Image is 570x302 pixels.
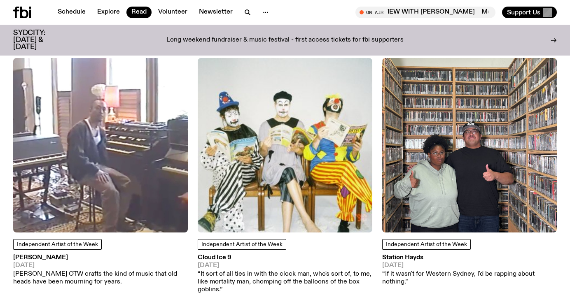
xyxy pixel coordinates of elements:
[382,58,557,232] img: Ify and Station Hayds thumbs-upping in the FBI Music library
[382,255,557,261] h3: Station Hayds
[13,30,66,51] h3: SYDCITY: [DATE] & [DATE]
[166,37,404,44] p: Long weekend fundraiser & music festival - first access tickets for fbi supporters
[153,7,192,18] a: Volunteer
[386,242,467,247] span: Independent Artist of the Week
[198,255,372,261] h3: Cloud Ice 9
[198,58,372,232] img: Three people dressed in clown outfits and mime facepaint sit on a bench against a white backgroun...
[13,255,188,261] h3: [PERSON_NAME]
[382,239,471,250] a: Independent Artist of the Week
[13,270,188,286] p: [PERSON_NAME] OTW crafts the kind of music that old heads have been mourning for years.
[13,58,188,232] img: RAY OTW in his studio
[13,239,102,250] a: Independent Artist of the Week
[382,263,557,269] span: [DATE]
[198,239,286,250] a: Independent Artist of the Week
[502,7,557,18] button: Support Us
[17,242,98,247] span: Independent Artist of the Week
[126,7,152,18] a: Read
[198,263,372,269] span: [DATE]
[382,270,557,286] p: “If it wasn't for Western Sydney, I'd be rapping about nothing.”
[194,7,238,18] a: Newsletter
[382,255,557,286] a: Station Hayds[DATE]“If it wasn't for Western Sydney, I'd be rapping about nothing.”
[13,263,188,269] span: [DATE]
[53,7,91,18] a: Schedule
[355,7,495,18] button: On AirMornings with [PERSON_NAME] // INTERVIEW WITH [PERSON_NAME]Mornings with [PERSON_NAME] // I...
[507,9,540,16] span: Support Us
[13,255,188,286] a: [PERSON_NAME][DATE][PERSON_NAME] OTW crafts the kind of music that old heads have been mourning f...
[201,242,283,247] span: Independent Artist of the Week
[198,270,372,294] p: “It sort of all ties in with the clock man, who's sort of, to me, like mortality man, chomping of...
[198,255,372,294] a: Cloud Ice 9[DATE]“It sort of all ties in with the clock man, who's sort of, to me, like mortality...
[92,7,125,18] a: Explore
